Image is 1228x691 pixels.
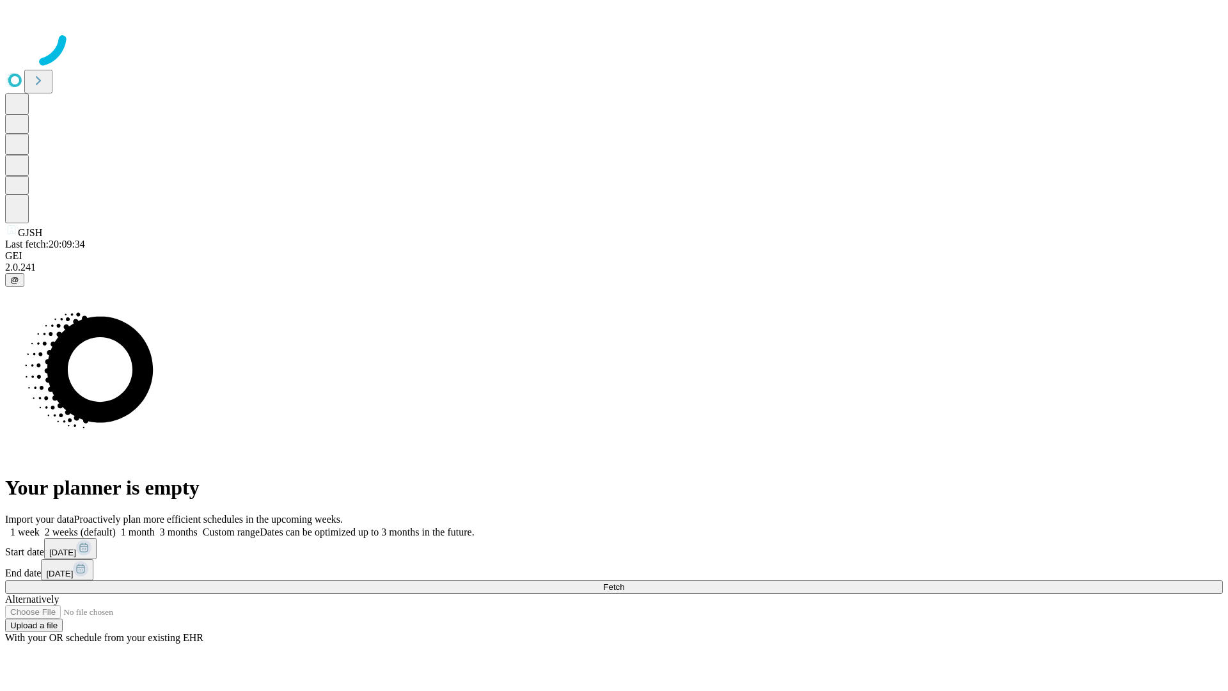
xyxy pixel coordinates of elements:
[160,527,198,537] span: 3 months
[10,527,40,537] span: 1 week
[49,548,76,557] span: [DATE]
[5,273,24,287] button: @
[46,569,73,578] span: [DATE]
[5,538,1223,559] div: Start date
[5,250,1223,262] div: GEI
[45,527,116,537] span: 2 weeks (default)
[74,514,343,525] span: Proactively plan more efficient schedules in the upcoming weeks.
[5,262,1223,273] div: 2.0.241
[603,582,624,592] span: Fetch
[260,527,474,537] span: Dates can be optimized up to 3 months in the future.
[41,559,93,580] button: [DATE]
[5,239,85,250] span: Last fetch: 20:09:34
[44,538,97,559] button: [DATE]
[5,632,203,643] span: With your OR schedule from your existing EHR
[5,514,74,525] span: Import your data
[5,559,1223,580] div: End date
[121,527,155,537] span: 1 month
[5,476,1223,500] h1: Your planner is empty
[5,619,63,632] button: Upload a file
[203,527,260,537] span: Custom range
[5,580,1223,594] button: Fetch
[18,227,42,238] span: GJSH
[10,275,19,285] span: @
[5,594,59,605] span: Alternatively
